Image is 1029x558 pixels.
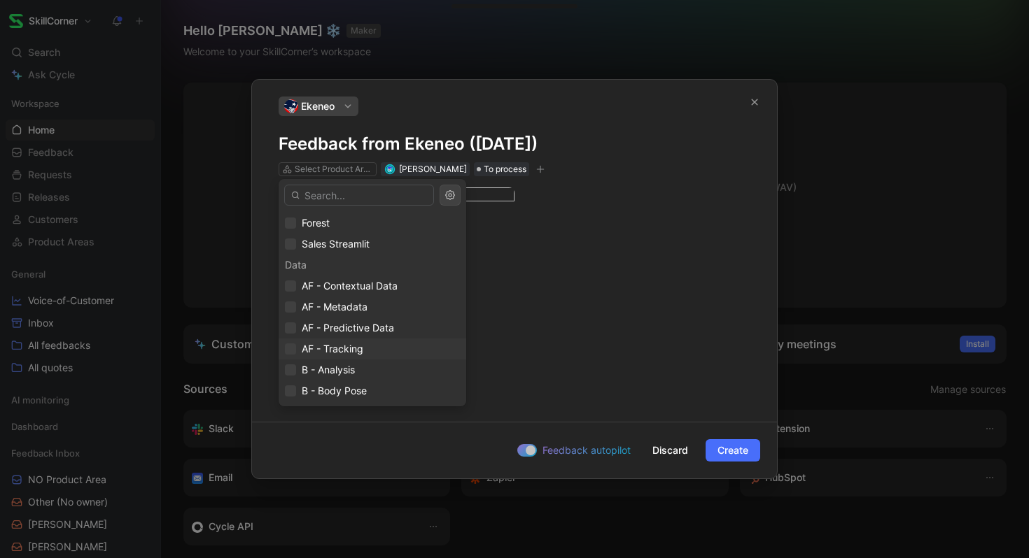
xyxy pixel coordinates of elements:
span: B - Analysis [302,364,355,375]
span: B - Body Pose [302,385,367,396]
span: AF - Contextual Data [302,280,398,292]
input: Search... [284,185,434,206]
span: Forest [302,217,330,229]
span: AF - Metadata [302,301,367,313]
span: AF - Tracking [302,343,363,355]
span: AF - Predictive Data [302,322,394,334]
span: Sales Streamlit [302,238,370,250]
